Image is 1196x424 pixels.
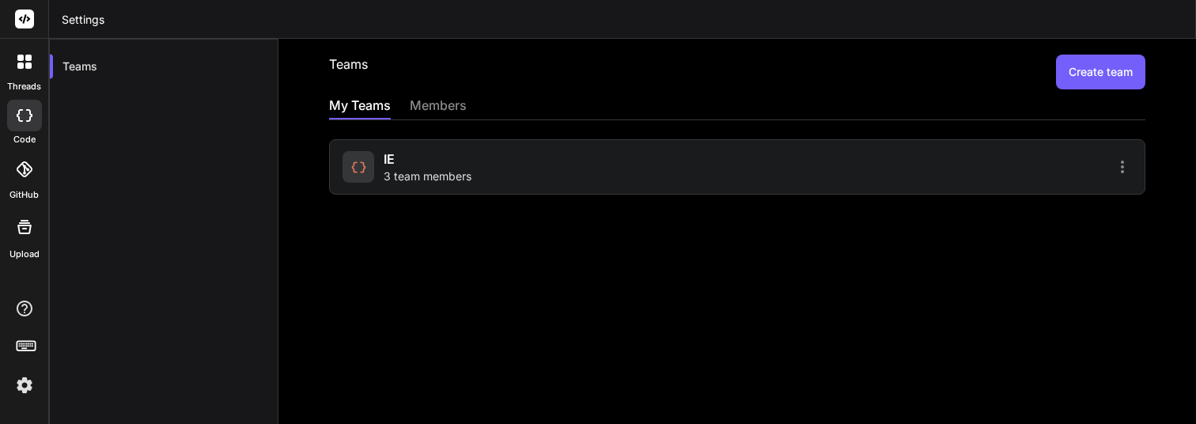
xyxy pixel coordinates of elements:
[384,168,471,184] span: 3 team members
[410,96,467,118] div: members
[9,188,39,202] label: GitHub
[13,133,36,146] label: code
[384,150,395,168] span: IE
[9,248,40,261] label: Upload
[1056,55,1145,89] button: Create team
[50,49,278,84] div: Teams
[7,80,41,93] label: threads
[329,96,391,118] div: My Teams
[11,372,38,399] img: settings
[329,55,368,89] h2: Teams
